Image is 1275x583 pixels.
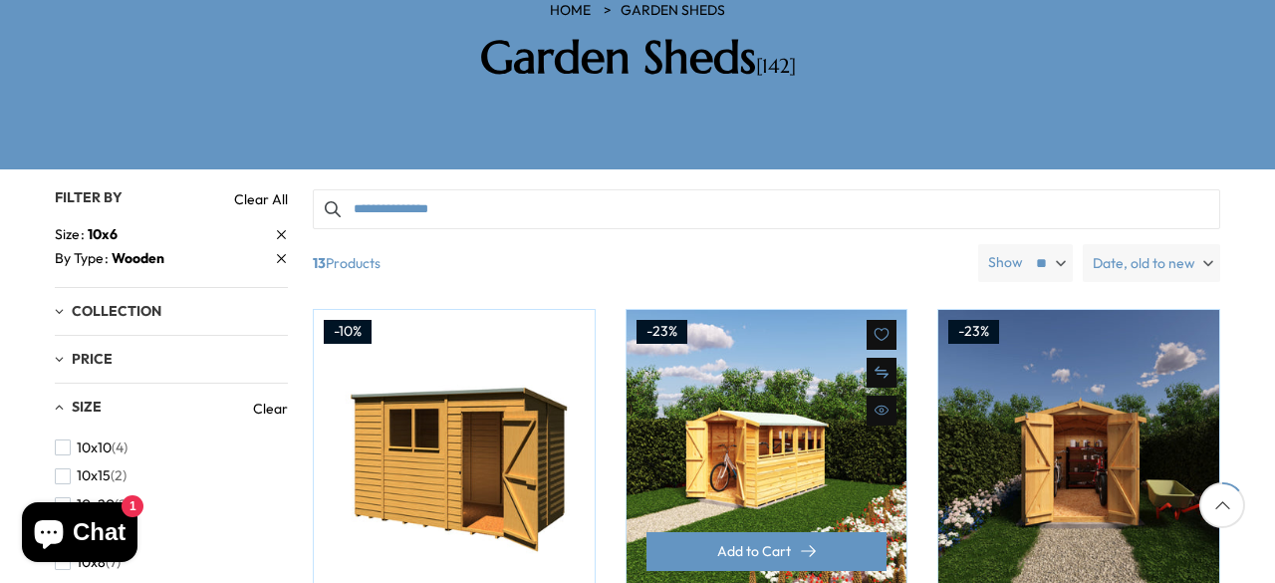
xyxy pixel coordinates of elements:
[55,490,130,519] button: 10x20
[115,496,130,513] span: (2)
[756,54,796,79] span: [142]
[1083,244,1220,282] label: Date, old to new
[72,302,161,320] span: Collection
[88,225,118,243] span: 10x6
[112,439,127,456] span: (4)
[1093,244,1195,282] span: Date, old to new
[646,532,888,571] button: Add to Cart
[253,399,288,419] a: Clear
[111,467,127,484] span: (2)
[77,554,106,571] span: 10x8
[77,467,111,484] span: 10x15
[112,249,164,267] span: Wooden
[77,496,115,513] span: 10x20
[16,502,143,567] inbox-online-store-chat: Shopify online store chat
[637,320,687,344] div: -23%
[305,244,970,282] span: Products
[621,1,725,21] a: Garden Sheds
[55,434,127,462] button: 10x10
[313,189,1220,229] input: Search products
[988,253,1023,273] label: Show
[717,544,791,558] span: Add to Cart
[72,398,102,416] span: Size
[55,461,127,490] button: 10x15
[313,244,326,282] b: 13
[55,248,112,269] span: By Type
[948,320,999,344] div: -23%
[55,188,123,206] span: Filter By
[106,554,121,571] span: (7)
[77,439,112,456] span: 10x10
[550,1,591,21] a: HOME
[72,350,113,368] span: Price
[55,224,88,245] span: Size
[234,189,288,209] a: Clear All
[354,31,921,85] h2: Garden Sheds
[324,320,372,344] div: -10%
